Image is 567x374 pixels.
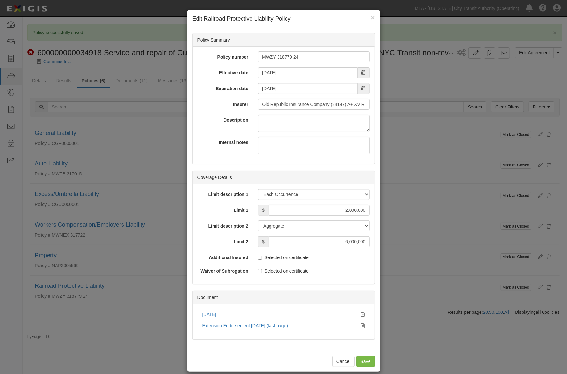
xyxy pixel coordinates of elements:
label: Policy number [193,51,253,60]
input: MM/DD/YYYY [258,83,358,94]
div: Document [193,291,375,304]
input: Search by Insurer name or NAIC number [258,99,370,110]
div: Extension Endorsement 9.20.27 (last page) [202,323,359,329]
label: Limit description 1 [193,189,253,198]
input: MM/DD/YYYY [258,67,358,78]
span: $ [258,236,269,247]
span: $ [258,205,269,216]
label: Description [193,115,253,123]
div: 09.20.25 [202,311,359,318]
label: Limit 2 [193,236,253,245]
label: Additional Insured [193,252,253,261]
label: Expiration date [193,83,253,92]
label: Limit description 2 [193,220,253,229]
label: Internal notes [193,137,253,145]
div: Coverage Details [193,171,375,184]
a: Extension Endorsement [DATE] (last page) [202,323,288,328]
label: Insurer [193,99,253,108]
a: [DATE] [202,312,216,317]
label: Waiver of Subrogation [193,266,253,274]
input: Save [356,356,375,367]
h4: Edit Railroad Protective Liability Policy [192,15,370,23]
input: Selected on certificate [258,256,262,260]
label: Limit 1 [193,205,253,213]
a: Download [361,311,365,318]
label: Effective date [193,67,253,76]
button: Cancel [332,356,355,367]
div: Policy Summary [193,33,375,47]
label: Selected on certificate [258,254,309,261]
input: Selected on certificate [258,269,262,273]
button: Close [371,14,375,21]
label: Selected on certificate [258,268,309,274]
a: Download [361,323,365,329]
